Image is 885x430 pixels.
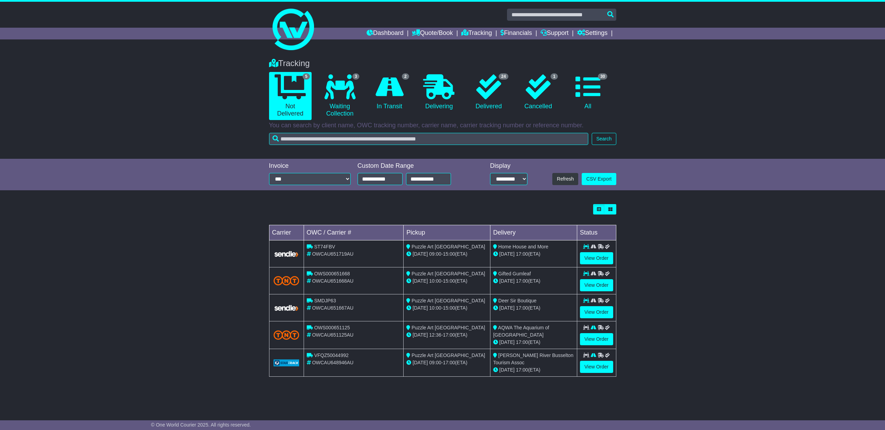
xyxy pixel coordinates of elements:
a: Quote/Book [412,28,453,39]
span: [DATE] [413,332,428,338]
span: 17:00 [443,360,455,365]
span: Deer Sir Boutique [498,298,537,303]
span: OWS000651125 [314,325,350,330]
span: Puzzle Art [GEOGRAPHIC_DATA] [412,353,485,358]
span: 3 [352,73,360,80]
span: OWS000651668 [314,271,350,276]
span: [DATE] [413,278,428,284]
span: 09:00 [429,251,441,257]
span: 17:00 [516,278,528,284]
span: 30 [598,73,607,80]
img: GetCarrierServiceLogo [274,250,299,258]
span: 15:00 [443,305,455,311]
span: Puzzle Art [GEOGRAPHIC_DATA] [412,244,485,249]
span: [DATE] [499,251,515,257]
img: TNT_Domestic.png [274,330,299,340]
span: 2 [402,73,409,80]
span: [PERSON_NAME] River Busselton Tourism Assoc [493,353,573,365]
img: TNT_Domestic.png [274,276,299,285]
span: 24 [499,73,508,80]
span: Home House and More [498,244,548,249]
button: Search [592,133,616,145]
span: 5 [303,73,310,80]
div: - (ETA) [406,331,487,339]
div: - (ETA) [406,359,487,366]
span: 17:00 [516,251,528,257]
a: 30 All [566,72,609,113]
a: 24 Delivered [467,72,510,113]
span: [DATE] [499,278,515,284]
span: 17:00 [516,305,528,311]
a: 2 In Transit [368,72,411,113]
span: OWCAU651668AU [312,278,353,284]
span: [DATE] [413,305,428,311]
span: 17:00 [516,367,528,373]
button: Refresh [552,173,578,185]
a: Delivering [418,72,460,113]
a: Support [541,28,569,39]
div: Tracking [266,58,620,68]
span: OWCAU651719AU [312,251,353,257]
span: 15:00 [443,278,455,284]
a: 3 Waiting Collection [319,72,361,120]
td: Carrier [269,225,304,240]
a: View Order [580,333,613,345]
a: CSV Export [582,173,616,185]
span: © One World Courier 2025. All rights reserved. [151,422,251,428]
a: View Order [580,306,613,318]
div: - (ETA) [406,250,487,258]
a: 1 Cancelled [517,72,560,113]
a: Dashboard [367,28,404,39]
span: 17:00 [516,339,528,345]
img: GetCarrierServiceLogo [274,359,299,366]
span: 10:00 [429,278,441,284]
span: Puzzle Art [GEOGRAPHIC_DATA] [412,298,485,303]
a: Tracking [461,28,492,39]
a: Financials [500,28,532,39]
div: (ETA) [493,339,574,346]
div: Display [490,162,527,170]
span: [DATE] [499,367,515,373]
div: (ETA) [493,366,574,374]
div: (ETA) [493,277,574,285]
div: - (ETA) [406,277,487,285]
span: OWCAU648946AU [312,360,353,365]
span: AQWA The Aquarium of [GEOGRAPHIC_DATA] [493,325,549,338]
a: Settings [577,28,608,39]
span: 09:00 [429,360,441,365]
span: [DATE] [413,360,428,365]
td: Delivery [490,225,577,240]
a: View Order [580,279,613,291]
span: OWCAU651125AU [312,332,353,338]
span: Gifted Gumleaf [498,271,531,276]
td: OWC / Carrier # [304,225,404,240]
div: (ETA) [493,250,574,258]
span: Puzzle Art [GEOGRAPHIC_DATA] [412,271,485,276]
span: [DATE] [413,251,428,257]
span: [DATE] [499,339,515,345]
div: Custom Date Range [358,162,469,170]
div: - (ETA) [406,304,487,312]
a: View Order [580,252,613,264]
span: 12:36 [429,332,441,338]
span: 17:00 [443,332,455,338]
div: (ETA) [493,304,574,312]
span: 15:00 [443,251,455,257]
span: Puzzle Art [GEOGRAPHIC_DATA] [412,325,485,330]
div: Invoice [269,162,351,170]
span: 10:00 [429,305,441,311]
span: VFQZ50044992 [314,353,349,358]
img: GetCarrierServiceLogo [274,304,299,312]
p: You can search by client name, OWC tracking number, carrier name, carrier tracking number or refe... [269,122,616,129]
a: 5 Not Delivered [269,72,312,120]
td: Status [577,225,616,240]
span: OWCAU651667AU [312,305,353,311]
span: 1 [551,73,558,80]
span: SMDJP63 [314,298,336,303]
td: Pickup [404,225,490,240]
span: [DATE] [499,305,515,311]
a: View Order [580,361,613,373]
span: ST74FBV [314,244,335,249]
